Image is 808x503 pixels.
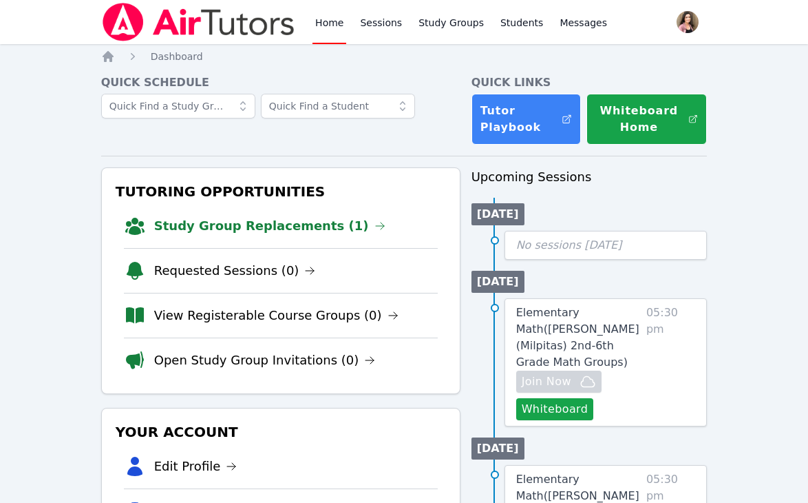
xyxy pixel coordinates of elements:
span: Elementary Math ( [PERSON_NAME] (Milpitas) 2nd-6th Grade Math Groups ) [516,306,639,369]
a: Elementary Math([PERSON_NAME] (Milpitas) 2nd-6th Grade Math Groups) [516,305,641,371]
span: 05:30 pm [646,305,695,420]
span: No sessions [DATE] [516,238,622,251]
button: Whiteboard [516,398,594,420]
h3: Tutoring Opportunities [113,179,449,204]
h4: Quick Schedule [101,74,460,91]
h3: Your Account [113,420,449,444]
a: Study Group Replacements (1) [154,216,385,236]
input: Quick Find a Student [261,94,415,119]
li: [DATE] [471,271,524,293]
a: Requested Sessions (0) [154,261,316,280]
a: Dashboard [151,50,203,63]
li: [DATE] [471,203,524,225]
span: Join Now [522,373,571,390]
h3: Upcoming Sessions [471,167,708,187]
nav: Breadcrumb [101,50,708,63]
h4: Quick Links [471,74,708,91]
span: Messages [560,16,607,30]
span: Dashboard [151,51,203,62]
img: Air Tutors [101,3,296,41]
a: Tutor Playbook [471,94,581,145]
button: Whiteboard Home [586,94,707,145]
li: [DATE] [471,438,524,460]
a: View Registerable Course Groups (0) [154,306,398,325]
input: Quick Find a Study Group [101,94,255,119]
a: Edit Profile [154,457,237,476]
a: Open Study Group Invitations (0) [154,351,376,370]
button: Join Now [516,371,602,393]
